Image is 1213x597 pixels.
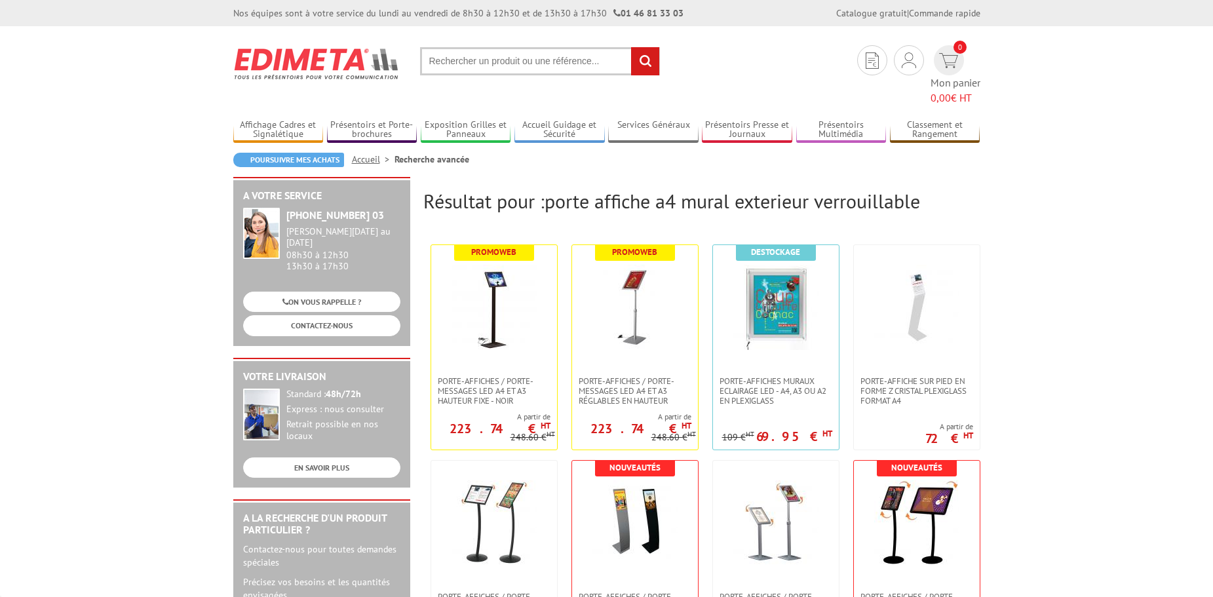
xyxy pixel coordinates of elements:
[452,265,537,350] img: Porte-affiches / Porte-messages LED A4 et A3 hauteur fixe - Noir
[395,153,469,166] li: Recherche avancée
[953,41,967,54] span: 0
[733,265,818,350] img: Porte-Affiches Muraux Eclairage LED - A4, A3 ou A2 en plexiglass
[822,428,832,439] sup: HT
[902,52,916,68] img: devis rapide
[682,420,691,431] sup: HT
[243,512,400,535] h2: A la recherche d'un produit particulier ?
[243,292,400,312] a: ON VOUS RAPPELLE ?
[931,91,951,104] span: 0,00
[687,429,696,438] sup: HT
[609,462,661,473] b: Nouveautés
[613,7,684,19] strong: 01 46 81 33 03
[327,119,417,141] a: Présentoirs et Porte-brochures
[243,315,400,336] a: CONTACTEZ-NOUS
[423,190,980,212] h2: Résultat pour :
[592,265,678,350] img: Porte-affiches / Porte-messages LED A4 et A3 réglables en hauteur
[452,480,537,566] img: Porte-affiches / Porte-messages A4 ou A3 sur pied courbe, finition noir mat
[891,462,942,473] b: Nouveautés
[243,208,280,259] img: widget-service.jpg
[431,376,557,406] a: Porte-affiches / Porte-messages LED A4 et A3 hauteur fixe - Noir
[450,425,550,433] p: 223.74 €
[243,543,400,569] p: Contactez-nous pour toutes demandes spéciales
[702,119,792,141] a: Présentoirs Presse et Journaux
[860,376,973,406] span: Porte-affiche sur pied en forme Z cristal plexiglass format A4
[579,376,691,406] span: Porte-affiches / Porte-messages LED A4 et A3 réglables en hauteur
[796,119,887,141] a: Présentoirs Multimédia
[963,430,973,441] sup: HT
[866,52,879,69] img: devis rapide
[286,404,400,415] div: Express : nous consulter
[590,425,691,433] p: 223.74 €
[420,47,660,75] input: Rechercher un produit ou une référence...
[925,434,973,442] p: 72 €
[836,7,980,20] div: |
[572,376,698,406] a: Porte-affiches / Porte-messages LED A4 et A3 réglables en hauteur
[939,53,958,68] img: devis rapide
[931,75,980,106] span: Mon panier
[514,119,605,141] a: Accueil Guidage et Sécurité
[612,246,657,258] b: Promoweb
[545,188,920,214] span: porte affiche a4 mural exterieur verrouillable
[572,412,691,422] span: A partir de
[874,480,959,566] img: Porte-affiches / Porte-messages A4 et A3 sur pied courbé, cadres inclinés Black-Line® finition no...
[286,389,400,400] div: Standard :
[243,371,400,383] h2: Votre livraison
[836,7,907,19] a: Catalogue gratuit
[925,421,973,432] span: A partir de
[541,420,550,431] sup: HT
[651,433,696,442] p: 248.60 €
[421,119,511,141] a: Exposition Grilles et Panneaux
[733,480,818,566] img: Porte-affiches / Porte-messages A4 et A3 réglables en hauteur
[720,376,832,406] span: Porte-Affiches Muraux Eclairage LED - A4, A3 ou A2 en plexiglass
[890,119,980,141] a: Classement et Rangement
[233,7,684,20] div: Nos équipes sont à votre service du lundi au vendredi de 8h30 à 12h30 et de 13h30 à 17h30
[854,376,980,406] a: Porte-affiche sur pied en forme Z cristal plexiglass format A4
[233,153,344,167] a: Poursuivre mes achats
[874,265,959,350] img: Porte-affiche sur pied en forme Z cristal plexiglass format A4
[286,419,400,442] div: Retrait possible en nos locaux
[713,376,839,406] a: Porte-Affiches Muraux Eclairage LED - A4, A3 ou A2 en plexiglass
[592,480,678,566] img: Porte-affiches / Porte-messages A4 Arc-Alu gris ou noir
[547,429,555,438] sup: HT
[608,119,699,141] a: Services Généraux
[751,246,800,258] b: Destockage
[746,429,754,438] sup: HT
[233,119,324,141] a: Affichage Cadres et Signalétique
[931,45,980,106] a: devis rapide 0 Mon panier 0,00€ HT
[243,457,400,478] a: EN SAVOIR PLUS
[909,7,980,19] a: Commande rapide
[510,433,555,442] p: 248.60 €
[722,433,754,442] p: 109 €
[286,226,400,271] div: 08h30 à 12h30 13h30 à 17h30
[931,90,980,106] span: € HT
[352,153,395,165] a: Accueil
[286,226,400,248] div: [PERSON_NAME][DATE] au [DATE]
[631,47,659,75] input: rechercher
[431,412,550,422] span: A partir de
[286,208,384,221] strong: [PHONE_NUMBER] 03
[243,389,280,440] img: widget-livraison.jpg
[243,190,400,202] h2: A votre service
[471,246,516,258] b: Promoweb
[326,388,361,400] strong: 48h/72h
[438,376,550,406] span: Porte-affiches / Porte-messages LED A4 et A3 hauteur fixe - Noir
[233,39,400,88] img: Edimeta
[756,433,832,440] p: 69.95 €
